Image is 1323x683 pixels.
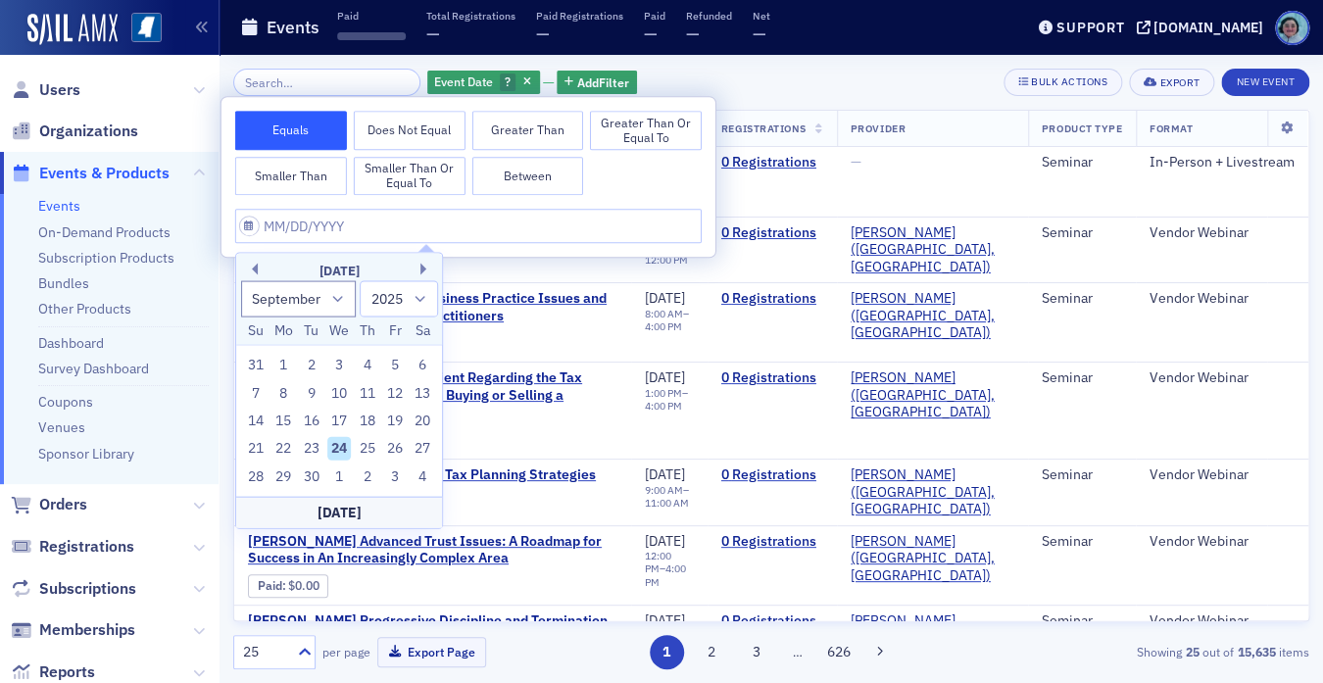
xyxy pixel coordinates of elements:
[354,157,465,196] button: Smaller Than or Equal To
[1042,612,1122,630] div: Seminar
[38,274,89,292] a: Bundles
[645,484,694,510] div: –
[244,381,268,405] div: Choose Sunday, September 7th, 2025
[851,466,1014,518] a: [PERSON_NAME] ([GEOGRAPHIC_DATA], [GEOGRAPHIC_DATA])
[426,9,515,23] p: Total Registrations
[39,536,134,558] span: Registrations
[383,381,407,405] div: Choose Friday, September 12th, 2025
[258,578,282,593] a: Paid
[505,73,511,89] span: ?
[1042,290,1122,308] div: Seminar
[1221,69,1309,96] button: New Event
[471,111,583,150] button: Greater Than
[1042,154,1122,171] div: Seminar
[411,437,434,461] div: Choose Saturday, September 27th, 2025
[851,290,1014,342] a: [PERSON_NAME] ([GEOGRAPHIC_DATA], [GEOGRAPHIC_DATA])
[327,381,351,405] div: Choose Wednesday, September 10th, 2025
[536,23,550,45] span: —
[851,290,1014,342] span: Surgent (Radnor, PA)
[300,319,323,343] div: Tu
[242,351,437,490] div: month 2025-09
[244,464,268,488] div: Choose Sunday, September 28th, 2025
[383,319,407,343] div: Fr
[337,9,406,23] p: Paid
[694,635,728,669] button: 2
[644,23,658,45] span: —
[686,23,700,45] span: —
[851,533,1014,585] a: [PERSON_NAME] ([GEOGRAPHIC_DATA], [GEOGRAPHIC_DATA])
[411,354,434,377] div: Choose Saturday, September 6th, 2025
[11,163,170,184] a: Events & Products
[851,224,1014,276] a: [PERSON_NAME] ([GEOGRAPHIC_DATA], [GEOGRAPHIC_DATA])
[1004,69,1122,96] button: Bulk Actions
[1042,122,1122,135] span: Product Type
[721,154,823,171] a: 0 Registrations
[645,399,682,413] time: 4:00 PM
[721,612,823,630] a: 0 Registrations
[39,578,136,600] span: Subscriptions
[645,308,694,333] div: –
[38,249,174,267] a: Subscription Products
[38,393,93,411] a: Coupons
[39,121,138,142] span: Organizations
[1150,612,1295,630] div: Vendor Webinar
[27,14,118,45] img: SailAMX
[645,549,671,575] time: 12:00 PM
[356,381,379,405] div: Choose Thursday, September 11th, 2025
[1150,466,1295,484] div: Vendor Webinar
[721,369,823,387] a: 0 Registrations
[1234,643,1279,660] strong: 15,635
[434,73,493,89] span: Event Date
[248,574,328,598] div: Paid: 0 - $0
[411,409,434,432] div: Choose Saturday, September 20th, 2025
[38,334,104,352] a: Dashboard
[645,387,694,413] div: –
[271,409,295,432] div: Choose Monday, September 15th, 2025
[11,661,95,683] a: Reports
[233,69,420,96] input: Search…
[721,122,807,135] span: Registrations
[471,157,583,196] button: Between
[356,437,379,461] div: Choose Thursday, September 25th, 2025
[721,533,823,551] a: 0 Registrations
[11,619,135,641] a: Memberships
[258,578,288,593] span: :
[235,111,347,150] button: Equals
[271,437,295,461] div: Choose Monday, September 22nd, 2025
[235,157,347,196] button: Smaller Than
[38,300,131,317] a: Other Products
[964,643,1309,660] div: Showing out of items
[244,354,268,377] div: Choose Sunday, August 31st, 2025
[851,533,1014,585] span: Surgent (Radnor, PA)
[356,409,379,432] div: Choose Thursday, September 18th, 2025
[39,494,87,515] span: Orders
[327,409,351,432] div: Choose Wednesday, September 17th, 2025
[11,494,87,515] a: Orders
[426,23,440,45] span: —
[645,611,685,629] span: [DATE]
[1150,154,1295,171] div: In-Person + Livestream
[300,409,323,432] div: Choose Tuesday, September 16th, 2025
[244,437,268,461] div: Choose Sunday, September 21st, 2025
[721,224,823,242] a: 0 Registrations
[356,464,379,488] div: Choose Thursday, October 2nd, 2025
[686,9,732,23] p: Refunded
[1159,77,1200,88] div: Export
[38,360,149,377] a: Survey Dashboard
[300,464,323,488] div: Choose Tuesday, September 30th, 2025
[739,635,773,669] button: 3
[645,386,682,400] time: 1:00 PM
[644,9,665,23] p: Paid
[383,464,407,488] div: Choose Friday, October 3rd, 2025
[1056,19,1124,36] div: Support
[236,261,442,280] div: [DATE]
[645,368,685,386] span: [DATE]
[300,437,323,461] div: Choose Tuesday, September 23rd, 2025
[1042,466,1122,484] div: Seminar
[645,319,682,333] time: 4:00 PM
[851,369,1014,421] span: Surgent (Radnor, PA)
[248,533,617,567] a: [PERSON_NAME] Advanced Trust Issues: A Roadmap for Success in An Increasingly Complex Area
[243,642,286,662] div: 25
[645,483,683,497] time: 9:00 AM
[39,79,80,101] span: Users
